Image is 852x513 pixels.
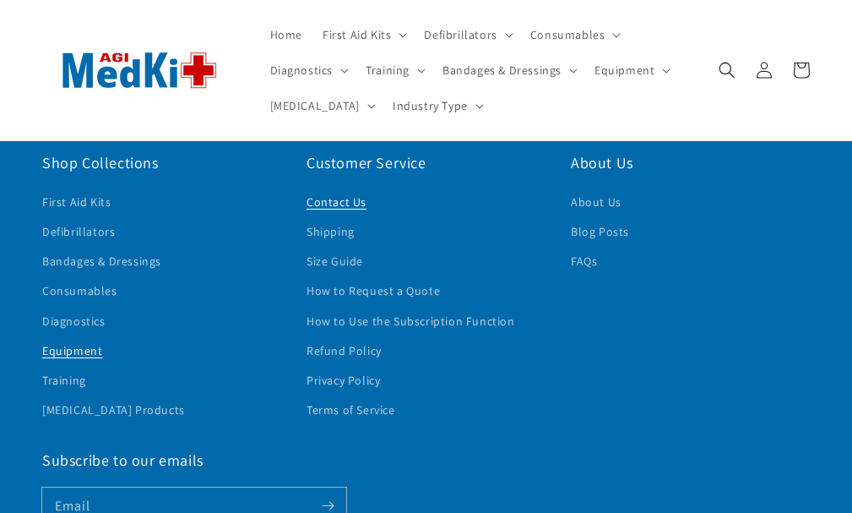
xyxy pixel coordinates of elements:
[260,88,383,123] summary: [MEDICAL_DATA]
[323,27,391,42] span: First Aid Kits
[393,98,468,113] span: Industry Type
[307,217,355,247] a: Shipping
[42,366,86,396] a: Training
[270,98,360,113] span: [MEDICAL_DATA]
[42,192,111,217] a: First Aid Kits
[571,153,810,172] h2: About Us
[307,153,545,172] h2: Customer Service
[42,25,236,117] img: AGI MedKit
[42,307,106,336] a: Diagnostics
[594,63,654,78] span: Equipment
[307,276,440,306] a: How to Request a Quote
[260,52,356,88] summary: Diagnostics
[307,192,366,217] a: Contact Us
[312,17,414,52] summary: First Aid Kits
[571,192,621,217] a: About Us
[442,63,562,78] span: Bandages & Dressings
[42,276,117,306] a: Consumables
[307,247,363,276] a: Size Guide
[307,396,395,425] a: Terms of Service
[424,27,497,42] span: Defibrillators
[307,307,515,336] a: How to Use the Subscription Function
[414,17,519,52] summary: Defibrillators
[42,336,102,366] a: Equipment
[584,52,677,88] summary: Equipment
[42,450,810,470] h2: Subscribe to our emails
[270,27,302,42] span: Home
[571,217,629,247] a: Blog Posts
[383,88,491,123] summary: Industry Type
[260,17,312,52] a: Home
[270,63,334,78] span: Diagnostics
[355,52,432,88] summary: Training
[307,336,382,366] a: Refund Policy
[708,52,746,89] summary: Search
[366,63,410,78] span: Training
[530,27,605,42] span: Consumables
[432,52,584,88] summary: Bandages & Dressings
[42,396,185,425] a: [MEDICAL_DATA] Products
[42,153,281,172] h2: Shop Collections
[307,366,380,396] a: Privacy Policy
[42,247,161,276] a: Bandages & Dressings
[42,217,115,247] a: Defibrillators
[571,247,597,276] a: FAQs
[520,17,628,52] summary: Consumables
